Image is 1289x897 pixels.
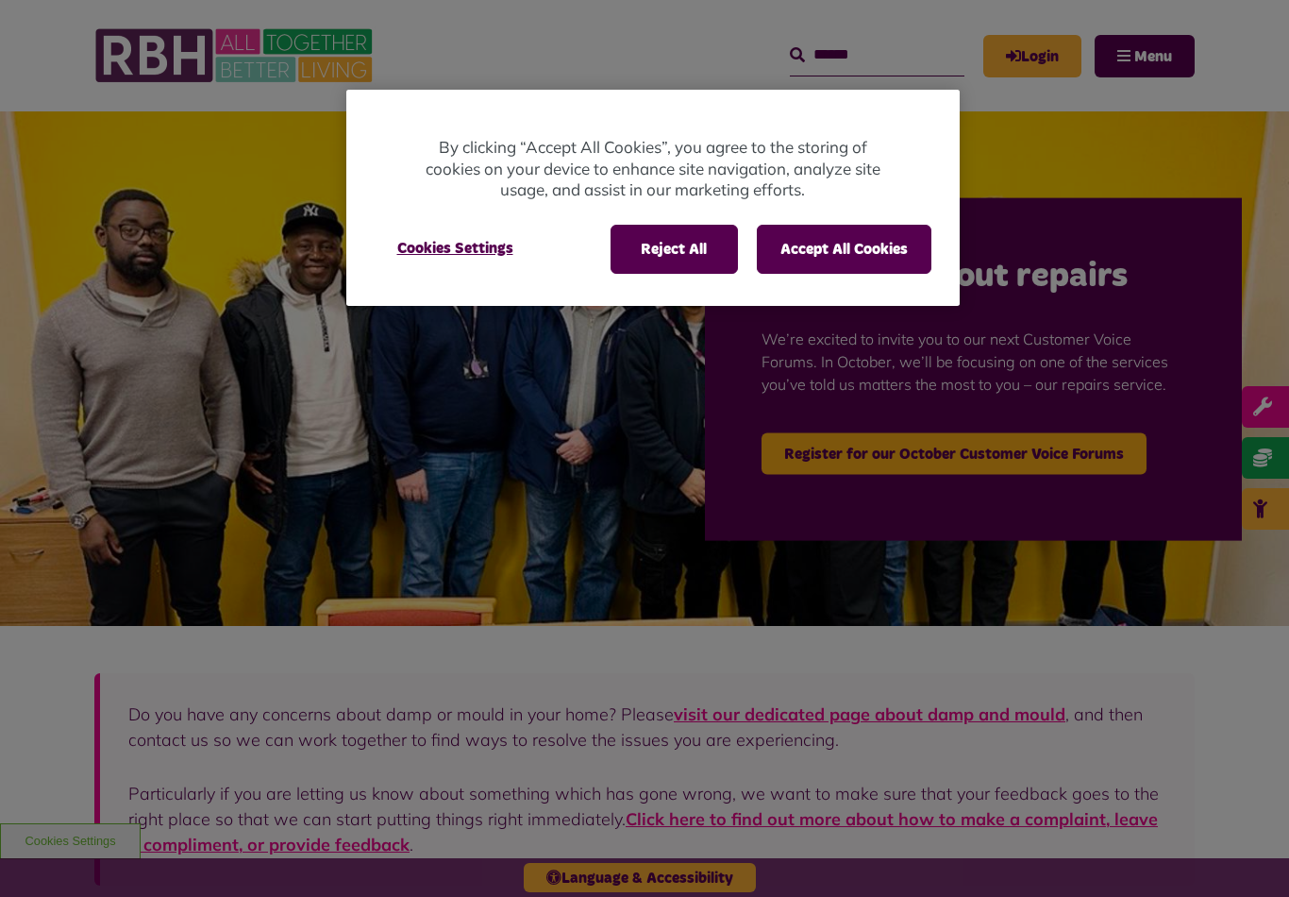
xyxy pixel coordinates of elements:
p: By clicking “Accept All Cookies”, you agree to the storing of cookies on your device to enhance s... [422,137,884,201]
button: Cookies Settings [375,225,536,272]
div: Cookie banner [346,90,960,306]
button: Reject All [611,225,738,274]
button: Accept All Cookies [757,225,931,274]
div: Privacy [346,90,960,306]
